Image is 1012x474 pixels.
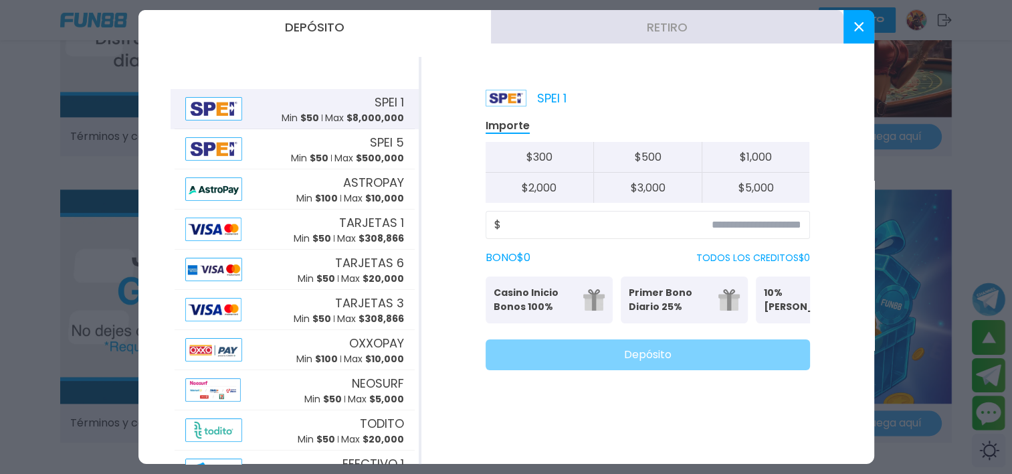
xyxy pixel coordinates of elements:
[718,289,740,311] img: gift
[296,352,338,366] p: Min
[171,330,419,370] button: AlipayOXXOPAYMin $100Max $10,000
[323,392,342,406] span: $ 50
[486,173,594,203] button: $2,000
[315,191,338,205] span: $ 100
[491,10,843,44] button: Retiro
[365,352,404,366] span: $ 10,000
[138,10,491,44] button: Depósito
[593,173,702,203] button: $3,000
[185,97,243,121] img: Alipay
[185,298,241,321] img: Alipay
[756,276,883,323] button: 10% [PERSON_NAME]
[291,151,328,165] p: Min
[282,111,319,125] p: Min
[486,250,530,266] label: BONO $ 0
[171,290,419,330] button: AlipayTARJETAS 3Min $50Max $308,866
[337,232,404,246] p: Max
[171,410,419,451] button: AlipayTODITOMin $50Max $20,000
[335,254,404,272] span: TARJETAS 6
[316,272,335,285] span: $ 50
[352,374,404,392] span: NEOSURF
[486,118,530,134] p: Importe
[346,111,404,125] span: $ 8,000,000
[185,218,241,241] img: Alipay
[294,312,331,326] p: Min
[363,272,404,285] span: $ 20,000
[344,352,404,366] p: Max
[486,90,526,106] img: Platform Logo
[356,151,404,165] span: $ 500,000
[339,214,404,232] span: TARJETAS 1
[375,93,404,111] span: SPEI 1
[185,378,241,402] img: Alipay
[583,289,605,311] img: gift
[363,432,404,446] span: $ 20,000
[348,392,404,406] p: Max
[334,151,404,165] p: Max
[312,232,331,245] span: $ 50
[486,339,810,370] button: Depósito
[696,251,810,265] p: TODOS LOS CREDITOS $ 0
[298,432,335,447] p: Min
[344,191,404,206] p: Max
[494,217,501,233] span: $
[702,142,810,173] button: $1,000
[171,169,419,210] button: AlipayASTROPAYMin $100Max $10,000
[185,137,243,161] img: Alipay
[341,432,404,447] p: Max
[296,191,338,206] p: Min
[185,177,243,201] img: Alipay
[342,455,404,473] span: EFECTIVO 1
[621,276,748,323] button: Primer Bono Diario 25%
[337,312,404,326] p: Max
[185,258,243,281] img: Alipay
[349,334,404,352] span: OXXOPAY
[629,286,710,314] p: Primer Bono Diario 25%
[325,111,404,125] p: Max
[171,370,419,410] button: AlipayNEOSURFMin $50Max $5,000
[185,418,243,442] img: Alipay
[171,89,419,129] button: AlipaySPEI 1Min $50Max $8,000,000
[486,142,594,173] button: $300
[359,232,404,245] span: $ 308,866
[304,392,342,406] p: Min
[370,133,404,151] span: SPEI 5
[316,432,335,446] span: $ 50
[312,312,331,325] span: $ 50
[360,414,404,432] span: TODITO
[315,352,338,366] span: $ 100
[365,191,404,205] span: $ 10,000
[294,232,331,246] p: Min
[300,111,319,125] span: $ 50
[341,272,404,286] p: Max
[310,151,328,165] span: $ 50
[359,312,404,325] span: $ 308,866
[486,276,613,323] button: Casino Inicio Bonos 100%
[369,392,404,406] span: $ 5,000
[335,294,404,312] span: TARJETAS 3
[343,173,404,191] span: ASTROPAY
[171,129,419,169] button: AlipaySPEI 5Min $50Max $500,000
[593,142,702,173] button: $500
[494,286,575,314] p: Casino Inicio Bonos 100%
[185,338,243,362] img: Alipay
[702,173,810,203] button: $5,000
[171,250,419,290] button: AlipayTARJETAS 6Min $50Max $20,000
[764,286,845,314] p: 10% [PERSON_NAME]
[298,272,335,286] p: Min
[171,210,419,250] button: AlipayTARJETAS 1Min $50Max $308,866
[486,89,567,107] p: SPEI 1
